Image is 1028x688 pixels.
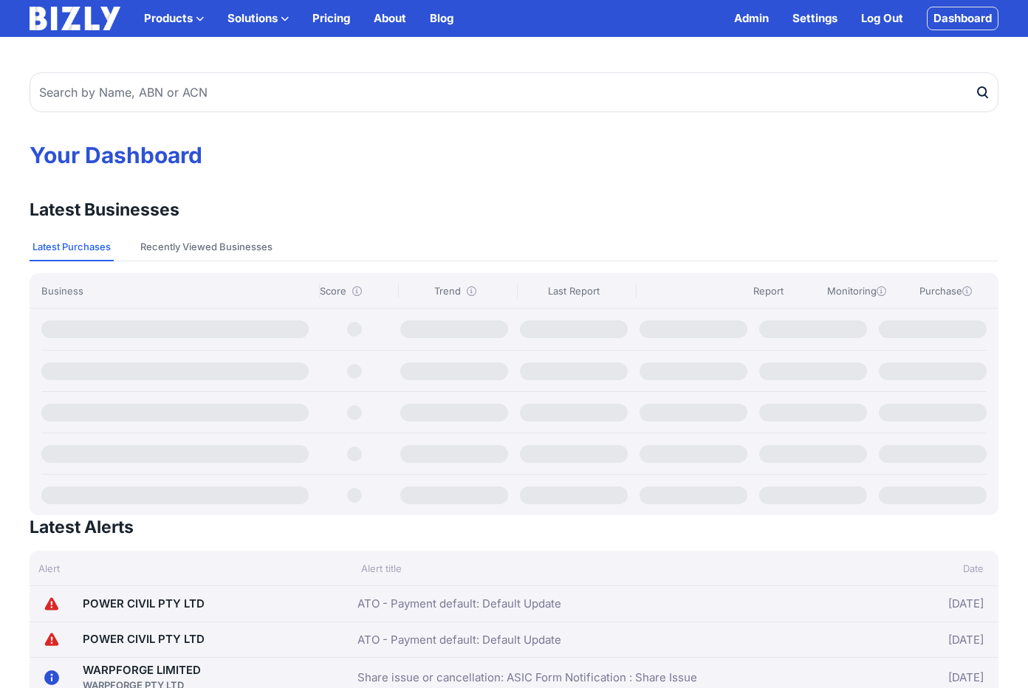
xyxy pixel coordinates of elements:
a: Share issue or cancellation: ASIC Form Notification : Share Issue [357,669,697,687]
a: Blog [430,10,453,27]
a: ATO - Payment default: Default Update [357,595,561,613]
button: Recently Viewed Businesses [137,233,275,261]
div: [DATE] [827,592,984,616]
h3: Latest Businesses [30,198,179,221]
nav: Tabs [30,233,998,261]
div: Last Report [517,283,630,298]
button: Solutions [227,10,289,27]
div: Purchase [904,283,987,298]
div: [DATE] [827,628,984,651]
a: ATO - Payment default: Default Update [357,631,561,649]
a: Settings [792,10,837,27]
button: Latest Purchases [30,233,114,261]
div: Monitoring [815,283,898,298]
a: POWER CIVIL PTY LTD [83,596,205,610]
h1: Your Dashboard [30,142,998,168]
div: Alert [30,561,352,576]
input: Search by Name, ABN or ACN [30,72,998,112]
div: Date [837,561,998,576]
div: Report [727,283,809,298]
div: Business [41,283,313,298]
a: POWER CIVIL PTY LTD [83,632,205,646]
div: Alert title [352,561,837,576]
a: Pricing [312,10,350,27]
a: Admin [734,10,769,27]
a: Dashboard [927,7,998,30]
a: Log Out [861,10,903,27]
div: Score [319,283,392,298]
h3: Latest Alerts [30,515,134,539]
a: About [374,10,406,27]
div: Trend [398,283,511,298]
button: Products [144,10,204,27]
